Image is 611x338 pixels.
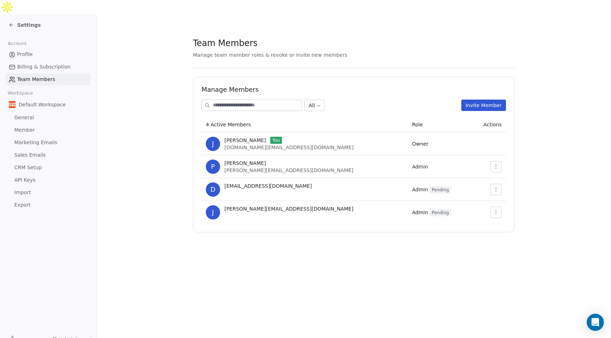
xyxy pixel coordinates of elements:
[412,210,451,215] span: Admin
[6,187,90,198] a: Import
[193,52,347,58] span: Manage team member roles & revoke or invite new members
[6,162,90,173] a: CRM Setup
[6,149,90,161] a: Sales Emails
[206,182,220,197] span: d
[206,205,220,220] span: j
[14,139,57,146] span: Marketing Emails
[5,38,30,49] span: Account
[17,21,41,29] span: Settings
[6,137,90,148] a: Marketing Emails
[193,38,258,49] span: Team Members
[412,141,428,147] span: Owner
[224,182,312,190] span: [EMAIL_ADDRESS][DOMAIN_NAME]
[483,122,502,127] span: Actions
[14,164,42,171] span: CRM Setup
[412,164,428,170] span: Admin
[14,126,35,134] span: Member
[6,74,90,85] a: Team Members
[224,205,353,212] span: [PERSON_NAME][EMAIL_ADDRESS][DOMAIN_NAME]
[206,137,220,151] span: J
[206,160,220,174] span: P
[14,189,31,196] span: Import
[6,61,90,73] a: Billing & Subscription
[202,85,506,94] h1: Manage Members
[461,100,506,111] button: Invite Member
[412,122,423,127] span: Role
[6,124,90,136] a: Member
[412,187,451,192] span: Admin
[224,145,354,150] span: [DOMAIN_NAME][EMAIL_ADDRESS][DOMAIN_NAME]
[5,88,36,99] span: Workspace
[6,112,90,123] a: General
[17,76,55,83] span: Team Members
[14,201,31,209] span: Export
[429,186,451,193] span: Pending
[224,160,266,167] span: [PERSON_NAME]
[6,49,90,60] a: Profile
[587,314,604,331] div: Open Intercom Messenger
[19,101,66,108] span: Default Workspace
[9,101,16,108] img: melbourne-playback-logo-reversed%20med.jpg
[17,51,33,58] span: Profile
[14,114,34,121] span: General
[270,137,282,144] span: You
[224,167,353,173] span: [PERSON_NAME][EMAIL_ADDRESS][DOMAIN_NAME]
[9,21,41,29] a: Settings
[6,199,90,211] a: Export
[429,209,451,216] span: Pending
[14,151,46,159] span: Sales Emails
[224,137,266,144] span: [PERSON_NAME]
[6,174,90,186] a: API Keys
[14,176,35,184] span: API Keys
[206,122,251,127] span: 4 Active Members
[17,63,71,71] span: Billing & Subscription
